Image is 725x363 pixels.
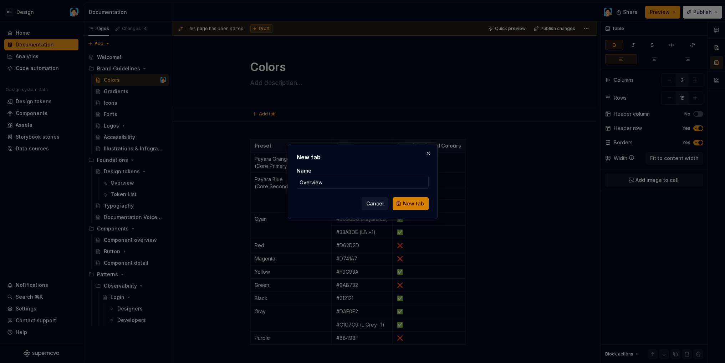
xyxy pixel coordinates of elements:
[297,153,429,161] h2: New tab
[366,200,384,207] span: Cancel
[362,197,388,210] button: Cancel
[297,167,311,174] label: Name
[393,197,429,210] button: New tab
[403,200,424,207] span: New tab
